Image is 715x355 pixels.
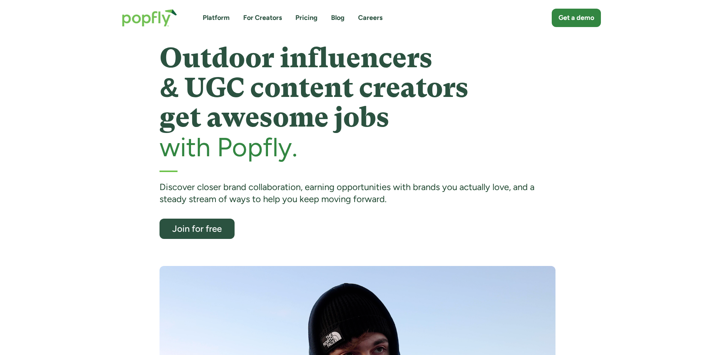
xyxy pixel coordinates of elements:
a: Careers [358,13,382,23]
a: Blog [331,13,345,23]
a: Join for free [160,219,235,239]
div: Discover closer brand collaboration, earning opportunities with brands you actually love, and a s... [160,181,555,205]
a: home [114,2,185,34]
a: Platform [203,13,230,23]
a: Get a demo [552,9,601,27]
a: Pricing [295,13,318,23]
div: Get a demo [558,13,594,23]
a: For Creators [243,13,282,23]
h1: Outdoor influencers & UGC content creators get awesome jobs [160,43,555,133]
h2: with Popfly. [160,133,555,162]
div: Join for free [166,224,228,233]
